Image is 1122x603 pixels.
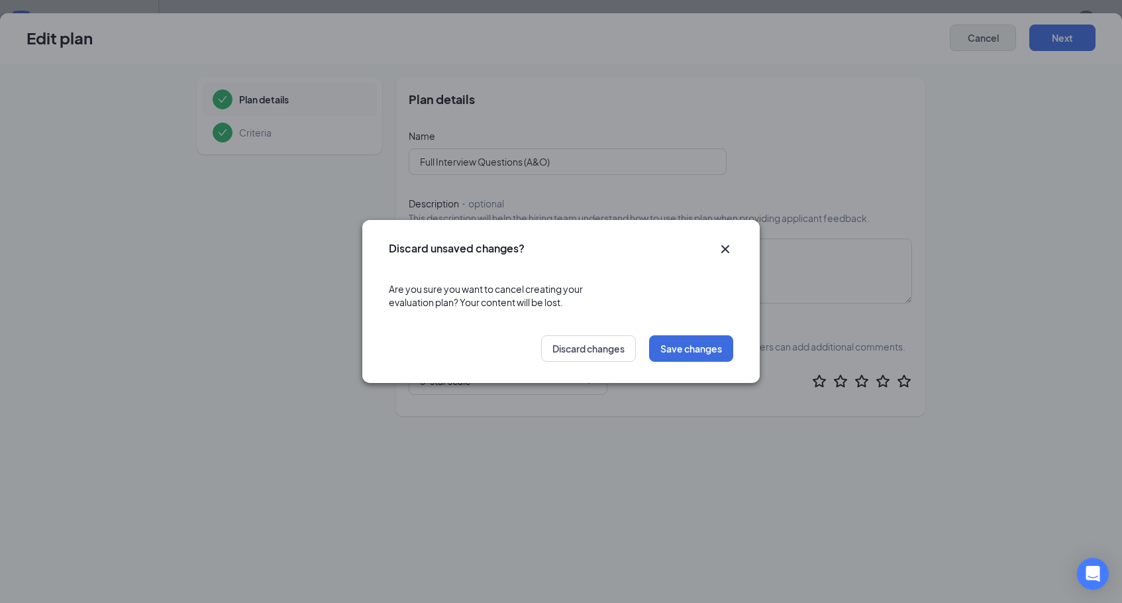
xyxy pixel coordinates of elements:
svg: Cross [717,241,733,257]
div: Open Intercom Messenger [1077,558,1109,590]
div: Are you sure you want to cancel creating your evaluation plan? Your content will be lost. [389,269,733,322]
h3: Discard unsaved changes? [389,241,525,256]
button: Discard changes [541,335,636,362]
button: Save changes [649,335,733,362]
button: Close [717,241,733,257]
